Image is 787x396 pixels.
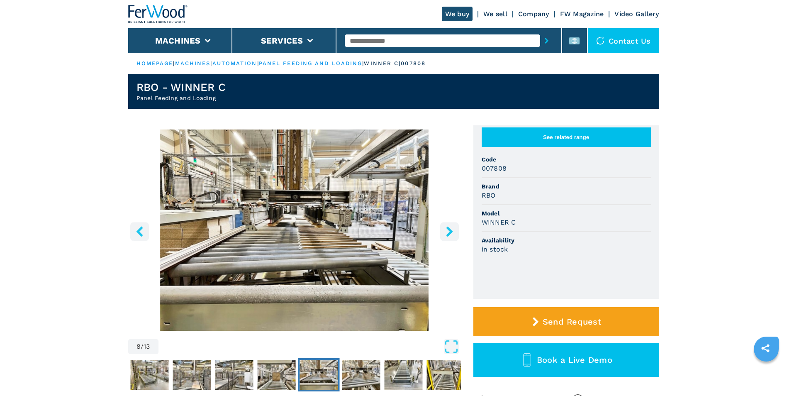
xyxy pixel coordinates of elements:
[128,5,188,23] img: Ferwood
[482,164,507,173] h3: 007808
[298,358,339,391] button: Go to Slide 8
[483,10,507,18] a: We sell
[300,360,338,390] img: 2c7f4580e165f773d915ec2f615ee726
[426,360,465,390] img: 375a550b459ad8318592f4a47a3699ba
[425,358,466,391] button: Go to Slide 11
[136,60,173,66] a: HOMEPAGE
[257,360,295,390] img: e975f1d746a6ae06a09ecce4acd5aea2
[588,28,659,53] div: Contact us
[482,182,651,191] span: Brand
[257,60,259,66] span: |
[130,360,168,390] img: 9b16d2ff98cbce4da04f2f3b662c24e9
[384,360,422,390] img: 92fc765967dacf1918a111bcc05236a5
[440,222,459,241] button: right-button
[364,60,401,67] p: winner c |
[482,236,651,244] span: Availability
[128,130,461,331] img: Panel Feeding and Loading RBO WINNER C
[173,60,175,66] span: |
[130,222,149,241] button: left-button
[342,360,380,390] img: 5083ec8e5a31946fdf9503098fa1988e
[212,60,257,66] a: automation
[540,31,553,50] button: submit-button
[261,36,303,46] button: Services
[482,155,651,164] span: Code
[136,94,226,102] h2: Panel Feeding and Loading
[128,130,461,331] div: Go to Slide 8
[215,360,253,390] img: 463943f70afc425660384a609b5ce68e
[340,358,382,391] button: Go to Slide 9
[383,358,424,391] button: Go to Slide 10
[755,338,776,359] a: sharethis
[161,339,459,354] button: Open Fullscreen
[136,343,141,350] span: 8
[362,60,364,66] span: |
[482,191,496,200] h3: RBO
[614,10,659,18] a: Video Gallery
[259,60,363,66] a: panel feeding and loading
[256,358,297,391] button: Go to Slide 7
[173,360,211,390] img: 82c94f17bf8ed0f11ab56d033827d333
[141,343,144,350] span: /
[543,317,601,327] span: Send Request
[213,358,255,391] button: Go to Slide 6
[518,10,549,18] a: Company
[401,60,426,67] p: 007808
[596,37,604,45] img: Contact us
[537,355,612,365] span: Book a Live Demo
[171,358,212,391] button: Go to Slide 5
[136,81,226,94] h1: RBO - WINNER C
[473,343,659,377] button: Book a Live Demo
[482,127,651,147] button: See related range
[144,343,150,350] span: 13
[175,60,211,66] a: machines
[482,244,508,254] h3: in stock
[752,359,781,390] iframe: Chat
[2,358,334,391] nav: Thumbnail Navigation
[210,60,212,66] span: |
[129,358,170,391] button: Go to Slide 4
[560,10,604,18] a: FW Magazine
[482,218,516,227] h3: WINNER C
[155,36,201,46] button: Machines
[473,307,659,336] button: Send Request
[442,7,473,21] a: We buy
[482,209,651,218] span: Model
